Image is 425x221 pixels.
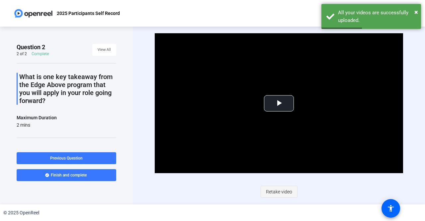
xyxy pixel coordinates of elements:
[13,7,53,20] img: OpenReel logo
[261,186,297,198] button: Retake video
[264,95,294,111] button: Play Video
[32,51,49,56] div: Complete
[98,45,111,55] span: View All
[17,51,27,56] div: 2 of 2
[50,156,83,161] span: Previous Question
[17,169,116,181] button: Finish and complete
[338,9,416,24] div: All your videos are successfully uploaded.
[387,204,395,212] mat-icon: accessibility
[3,209,39,216] div: © 2025 OpenReel
[92,44,116,56] button: View All
[57,9,120,17] p: 2025 Participants Self Record
[155,33,403,173] div: Video Player
[17,43,45,51] span: Question 2
[19,73,116,105] p: What is one key takeaway from the Edge Above program that you will apply in your role going forward?
[17,122,57,128] div: 2 mins
[17,114,57,122] div: Maximum Duration
[51,172,87,178] span: Finish and complete
[414,8,418,16] span: ×
[17,152,116,164] button: Previous Question
[414,7,418,17] button: Close
[266,185,292,198] span: Retake video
